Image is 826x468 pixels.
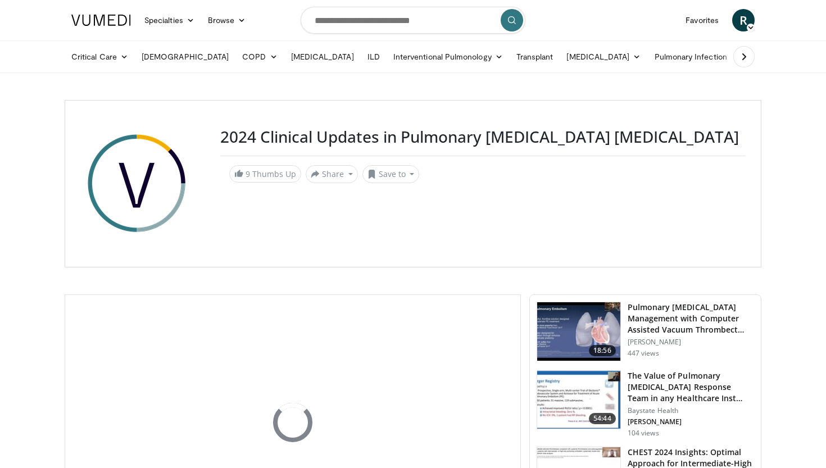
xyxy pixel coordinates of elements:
[301,7,525,34] input: Search topics, interventions
[628,302,754,335] h3: Pulmonary [MEDICAL_DATA] Management with Computer Assisted Vacuum Thrombect…
[628,338,754,347] p: [PERSON_NAME]
[362,165,420,183] button: Save to
[135,46,235,68] a: [DEMOGRAPHIC_DATA]
[361,46,387,68] a: ILD
[510,46,560,68] a: Transplant
[537,302,620,361] img: 0b5385da-3224-46a3-9fb3-21ea8584f2bf.150x105_q85_crop-smart_upscale.jpg
[628,349,659,358] p: 447 views
[284,46,361,68] a: [MEDICAL_DATA]
[679,9,725,31] a: Favorites
[628,370,754,404] h3: The Value of Pulmonary [MEDICAL_DATA] Response Team in any Healthcare Inst…
[628,417,754,426] p: [PERSON_NAME]
[628,429,659,438] p: 104 views
[138,9,201,31] a: Specialties
[537,371,620,429] img: c12d22b6-cd71-4cfb-bbe1-dd0ce19f5aa2.150x105_q85_crop-smart_upscale.jpg
[201,9,253,31] a: Browse
[246,169,250,179] span: 9
[537,370,754,438] a: 54:44 The Value of Pulmonary [MEDICAL_DATA] Response Team in any Healthcare Inst… Baystate Health...
[648,46,745,68] a: Pulmonary Infection
[220,128,745,147] h3: 2024 Clinical Updates in Pulmonary [MEDICAL_DATA] [MEDICAL_DATA]
[589,413,616,424] span: 54:44
[589,345,616,356] span: 18:56
[628,406,754,415] p: Baystate Health
[560,46,647,68] a: [MEDICAL_DATA]
[65,46,135,68] a: Critical Care
[387,46,510,68] a: Interventional Pulmonology
[537,302,754,361] a: 18:56 Pulmonary [MEDICAL_DATA] Management with Computer Assisted Vacuum Thrombect… [PERSON_NAME] ...
[229,165,301,183] a: 9 Thumbs Up
[732,9,755,31] a: R
[306,165,358,183] button: Share
[71,15,131,26] img: VuMedi Logo
[235,46,284,68] a: COPD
